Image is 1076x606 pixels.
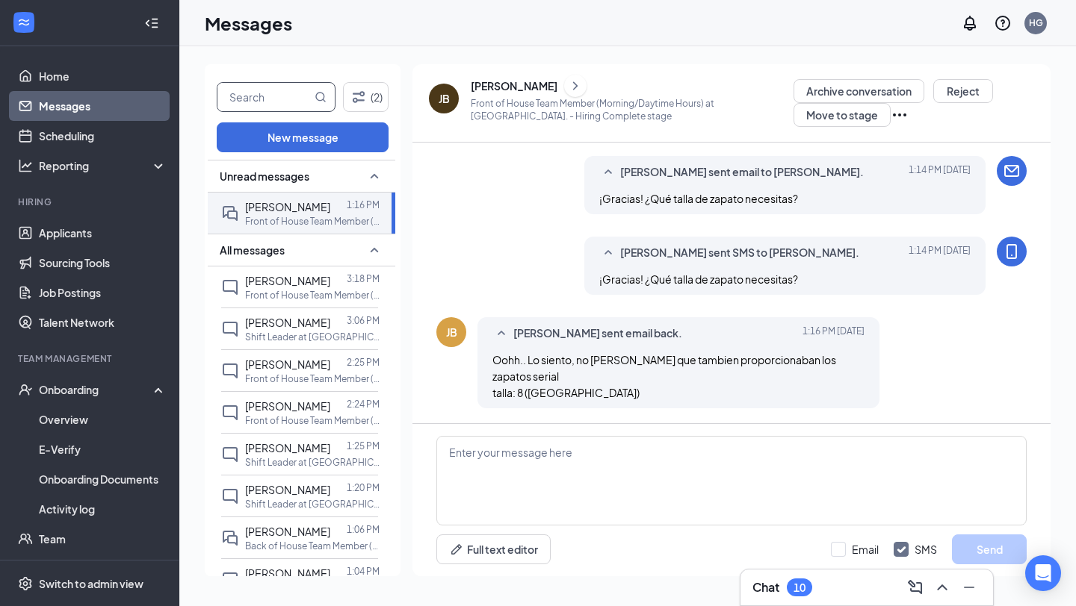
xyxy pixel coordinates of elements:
p: Shift Leader at [GEOGRAPHIC_DATA]. [245,456,380,469]
span: [PERSON_NAME] sent email back. [513,325,682,343]
a: Activity log [39,494,167,524]
button: Send [952,534,1027,564]
span: Oohh.. Lo siento, no [PERSON_NAME] que tambien proporcionaban los zapatos serial talla: 8 ([GEOGR... [492,353,836,399]
p: Back of House Team Member (Afternoon/Evening Hours) at [GEOGRAPHIC_DATA]. [245,540,380,552]
p: 1:20 PM [347,481,380,494]
button: New message [217,122,389,152]
button: Reject [933,79,993,103]
p: 2:24 PM [347,398,380,410]
div: Open Intercom Messenger [1025,555,1061,591]
button: Minimize [957,575,981,599]
p: Front of House Team Member (Morning/Daytime Hours) at [GEOGRAPHIC_DATA]. [245,215,380,228]
p: Front of House Team Member (Morning/Daytime Hours) at [GEOGRAPHIC_DATA]. [245,289,380,302]
input: Search [217,83,312,111]
div: Team Management [18,352,164,365]
a: Home [39,61,167,91]
div: Reporting [39,158,167,173]
svg: ChatInactive [221,571,239,589]
div: [PERSON_NAME] [471,78,557,93]
svg: Pen [449,542,464,557]
svg: QuestionInfo [994,14,1012,32]
p: 1:16 PM [347,199,380,211]
a: Overview [39,404,167,434]
a: Onboarding Documents [39,464,167,494]
svg: MagnifyingGlass [315,91,327,103]
svg: DoubleChat [221,204,239,222]
a: Sourcing Tools [39,248,167,278]
svg: ChatInactive [221,320,239,338]
span: [PERSON_NAME] [245,399,330,413]
span: ¡Gracias! ¿Qué talla de zapato necesitas? [599,192,798,205]
svg: SmallChevronUp [365,241,383,259]
svg: UserCheck [18,382,33,397]
span: [PERSON_NAME] [245,274,330,287]
span: Unread messages [220,169,309,184]
svg: DoubleChat [221,529,239,547]
a: Scheduling [39,121,167,151]
p: Front of House Team Member (Morning/Daytime Hours) at [GEOGRAPHIC_DATA]. - Hiring Complete stage [471,97,794,122]
div: HG [1029,16,1043,29]
span: All messages [220,243,285,257]
span: [PERSON_NAME] [245,525,330,538]
div: JB [446,325,457,340]
svg: Notifications [961,14,979,32]
p: Front of House Team Member (Morning/Daytime Hours) at [GEOGRAPHIC_DATA]. [245,372,380,385]
p: 1:04 PM [347,565,380,578]
svg: Settings [18,576,33,591]
span: [PERSON_NAME] sent SMS to [PERSON_NAME]. [620,244,859,262]
svg: Ellipses [891,106,909,124]
a: Talent Network [39,307,167,337]
span: [PERSON_NAME] [245,200,330,213]
a: E-Verify [39,434,167,464]
svg: ChatInactive [221,404,239,422]
a: Job Postings [39,278,167,307]
button: ChevronRight [564,75,587,97]
svg: WorkstreamLogo [16,15,31,30]
svg: SmallChevronUp [492,325,510,343]
div: Switch to admin view [39,576,143,591]
a: Team [39,524,167,554]
span: [PERSON_NAME] [245,316,330,329]
button: Move to stage [794,103,891,127]
div: Hiring [18,196,164,208]
svg: Collapse [144,16,159,31]
svg: ChevronRight [568,77,583,95]
svg: ChatInactive [221,487,239,505]
div: JB [439,91,450,106]
p: 3:18 PM [347,272,380,285]
span: [DATE] 1:14 PM [909,244,971,262]
button: ComposeMessage [903,575,927,599]
svg: ChatInactive [221,278,239,296]
span: [PERSON_NAME] [245,357,330,371]
span: [DATE] 1:16 PM [803,325,865,343]
h1: Messages [205,10,292,36]
span: [PERSON_NAME] [245,566,330,580]
svg: MobileSms [1003,243,1021,260]
svg: ChevronUp [933,578,951,596]
svg: ChatInactive [221,446,239,463]
button: ChevronUp [930,575,954,599]
p: 1:06 PM [347,523,380,536]
p: 1:25 PM [347,440,380,452]
span: ¡Gracias! ¿Qué talla de zapato necesitas? [599,272,798,286]
div: Onboarding [39,382,154,397]
svg: ComposeMessage [906,578,924,596]
svg: Filter [350,88,368,106]
span: [PERSON_NAME] [245,441,330,454]
p: 2:25 PM [347,356,380,369]
p: Shift Leader at [GEOGRAPHIC_DATA]. [245,498,380,510]
a: DocumentsCrown [39,554,167,584]
p: Front of House Team Member (Morning/Daytime Hours) at [GEOGRAPHIC_DATA]. [245,414,380,427]
svg: Minimize [960,578,978,596]
span: [PERSON_NAME] [245,483,330,496]
h3: Chat [752,579,779,596]
button: Archive conversation [794,79,924,103]
div: 10 [794,581,806,594]
span: [PERSON_NAME] sent email to [PERSON_NAME]. [620,163,864,181]
svg: SmallChevronUp [599,163,617,181]
span: [DATE] 1:14 PM [909,163,971,181]
svg: SmallChevronUp [365,167,383,185]
svg: ChatInactive [221,362,239,380]
button: Full text editorPen [436,534,551,564]
a: Messages [39,91,167,121]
